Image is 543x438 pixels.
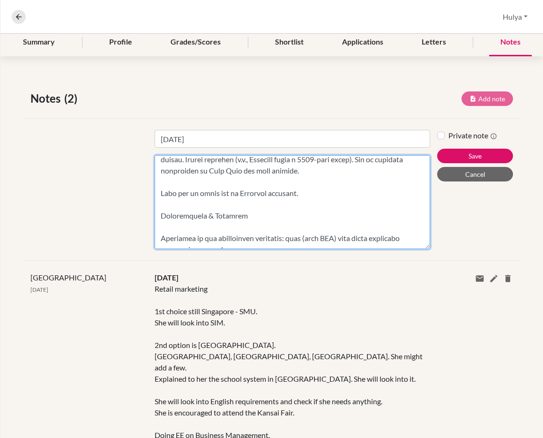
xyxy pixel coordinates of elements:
[437,167,513,181] button: Cancel
[155,130,430,148] input: Note title (required)
[155,273,179,282] span: [DATE]
[98,29,143,56] div: Profile
[30,273,106,282] span: [GEOGRAPHIC_DATA]
[410,29,457,56] div: Letters
[30,286,48,293] span: [DATE]
[331,29,394,56] div: Applications
[264,29,315,56] div: Shortlist
[30,90,64,107] span: Notes
[64,90,81,107] span: (2)
[159,29,232,56] div: Grades/Scores
[12,29,66,56] div: Summary
[489,29,532,56] div: Notes
[498,8,532,26] button: Hulya
[448,130,497,141] label: Private note
[461,91,513,106] button: Add note
[437,149,513,163] button: Save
